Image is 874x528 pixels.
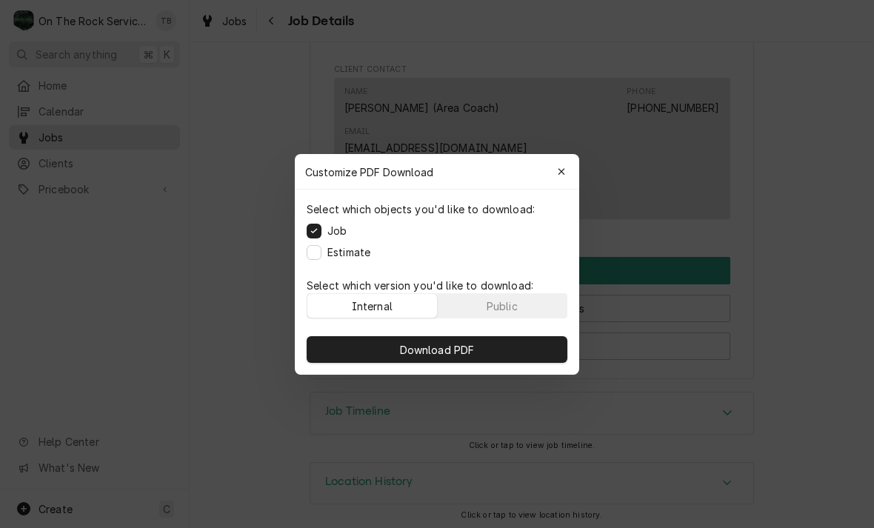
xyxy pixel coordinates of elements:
div: Customize PDF Download [295,154,579,190]
label: Estimate [327,244,370,260]
button: Download PDF [307,336,567,363]
label: Job [327,223,347,238]
p: Select which objects you'd like to download: [307,201,535,217]
div: Public [487,298,518,313]
span: Download PDF [397,341,478,357]
div: Internal [352,298,393,313]
p: Select which version you'd like to download: [307,278,567,293]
